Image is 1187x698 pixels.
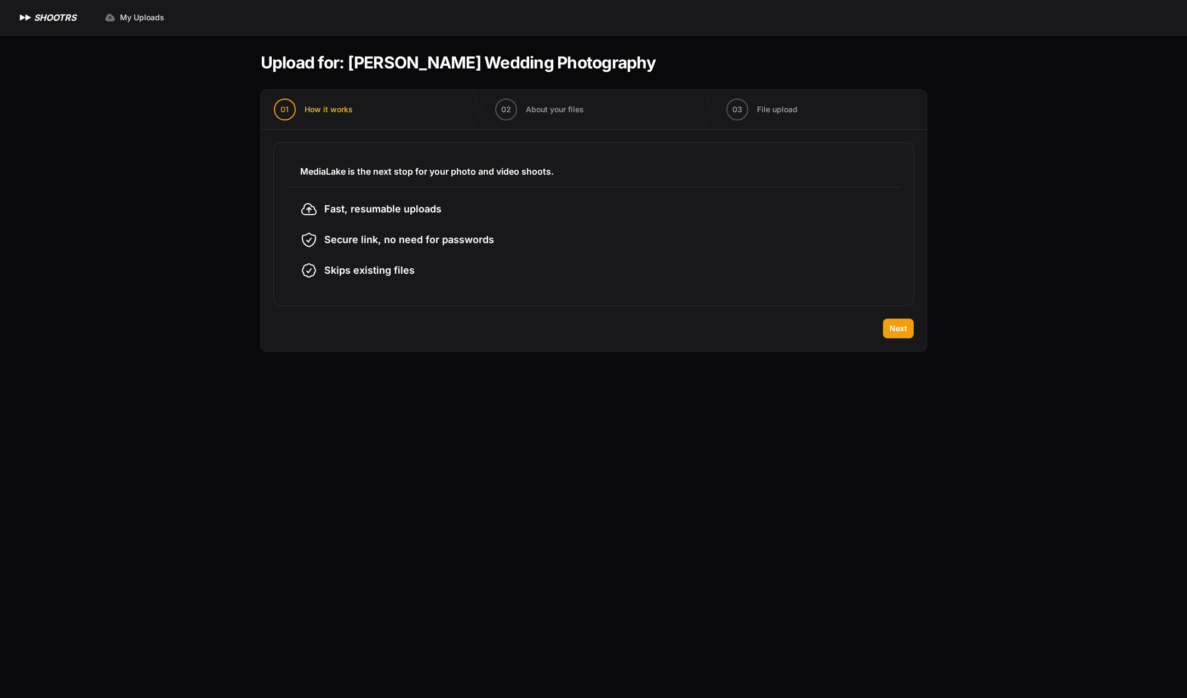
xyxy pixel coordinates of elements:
[482,90,597,129] button: 02 About your files
[526,104,584,115] span: About your files
[501,104,511,115] span: 02
[324,201,441,217] span: Fast, resumable uploads
[757,104,798,115] span: File upload
[18,11,34,24] img: SHOOTRS
[300,165,887,178] h3: MediaLake is the next stop for your photo and video shoots.
[18,11,76,24] a: SHOOTRS SHOOTRS
[34,11,76,24] h1: SHOOTRS
[261,90,366,129] button: 01 How it works
[732,104,742,115] span: 03
[305,104,353,115] span: How it works
[261,53,656,72] h1: Upload for: [PERSON_NAME] Wedding Photography
[713,90,811,129] button: 03 File upload
[890,323,907,334] span: Next
[120,12,164,23] span: My Uploads
[98,8,171,27] a: My Uploads
[883,319,914,338] button: Next
[324,232,494,247] span: Secure link, no need for passwords
[280,104,289,115] span: 01
[324,263,415,278] span: Skips existing files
